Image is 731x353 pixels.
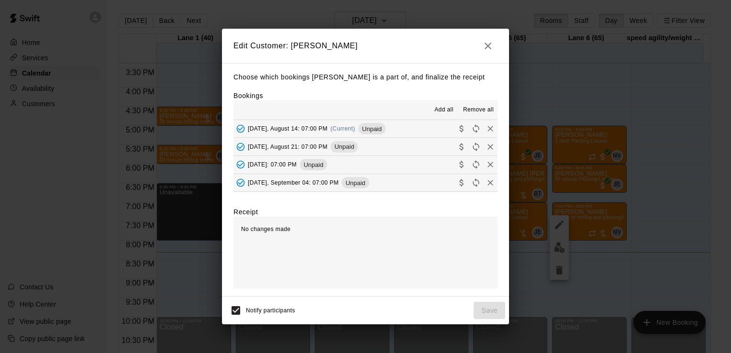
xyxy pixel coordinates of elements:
button: Added - Collect Payment[DATE], August 21: 07:00 PMUnpaidCollect paymentRescheduleRemove [233,138,498,155]
span: Remove [483,161,498,168]
button: Added - Collect Payment [233,121,248,136]
span: Collect payment [454,179,469,186]
button: Added - Collect Payment[DATE], August 14: 07:00 PM(Current)UnpaidCollect paymentRescheduleRemove [233,120,498,138]
button: Remove all [459,102,498,118]
span: [DATE]: 07:00 PM [248,161,297,168]
span: [DATE], August 21: 07:00 PM [248,143,328,150]
span: Remove [483,143,498,150]
label: Bookings [233,92,263,99]
span: Remove [483,179,498,186]
h2: Edit Customer: [PERSON_NAME] [222,29,509,63]
span: Unpaid [300,161,327,168]
span: Remove all [463,105,494,115]
span: Notify participants [246,307,295,314]
span: Remove [483,125,498,132]
span: Reschedule [469,143,483,150]
span: Collect payment [454,143,469,150]
span: Reschedule [469,179,483,186]
span: Unpaid [358,125,386,132]
span: Unpaid [331,143,358,150]
button: Added - Collect Payment[DATE], September 04: 07:00 PMUnpaidCollect paymentRescheduleRemove [233,174,498,192]
label: Receipt [233,207,258,217]
span: [DATE], September 04: 07:00 PM [248,179,339,186]
button: Added - Collect Payment[DATE]: 07:00 PMUnpaidCollect paymentRescheduleRemove [233,156,498,174]
span: Add all [434,105,454,115]
span: [DATE], August 14: 07:00 PM [248,125,328,132]
button: Added - Collect Payment [233,176,248,190]
button: Added - Collect Payment [233,140,248,154]
span: (Current) [331,125,355,132]
span: Collect payment [454,161,469,168]
button: Add all [429,102,459,118]
span: No changes made [241,226,290,232]
button: Added - Collect Payment [233,157,248,172]
span: Reschedule [469,161,483,168]
span: Reschedule [469,125,483,132]
p: Choose which bookings [PERSON_NAME] is a part of, and finalize the receipt [233,71,498,83]
span: Unpaid [342,179,369,187]
span: Collect payment [454,125,469,132]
